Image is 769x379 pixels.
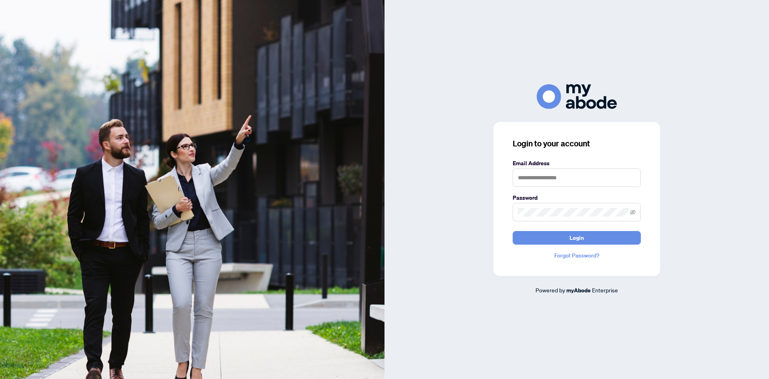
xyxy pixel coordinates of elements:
img: ma-logo [537,84,617,109]
span: Powered by [535,286,565,294]
button: Login [513,231,641,245]
h3: Login to your account [513,138,641,149]
a: Forgot Password? [513,251,641,260]
a: myAbode [566,286,591,295]
span: eye-invisible [630,209,636,215]
span: Enterprise [592,286,618,294]
span: Login [570,231,584,244]
label: Password [513,193,641,202]
label: Email Address [513,159,641,168]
